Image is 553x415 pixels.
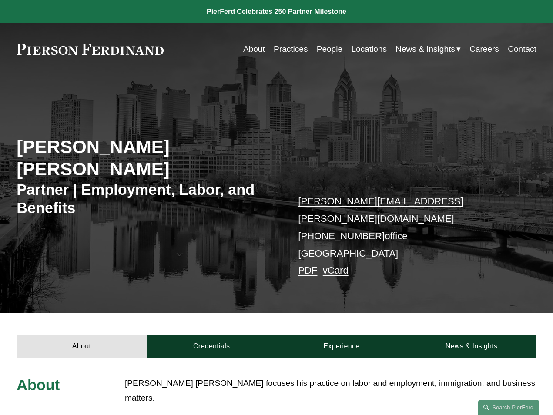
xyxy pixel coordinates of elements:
a: Practices [274,41,308,57]
a: Locations [351,41,387,57]
a: About [243,41,265,57]
a: News & Insights [406,335,536,358]
a: Careers [469,41,499,57]
a: Contact [508,41,536,57]
span: News & Insights [395,42,455,57]
a: People [317,41,342,57]
h3: Partner | Employment, Labor, and Benefits [17,181,276,218]
h2: [PERSON_NAME] [PERSON_NAME] [17,136,276,181]
a: Search this site [478,400,539,415]
a: About [17,335,147,358]
a: Experience [277,335,407,358]
a: Credentials [147,335,277,358]
p: [PERSON_NAME] [PERSON_NAME] focuses his practice on labor and employment, immigration, and busine... [125,376,536,406]
a: folder dropdown [395,41,461,57]
a: [PERSON_NAME][EMAIL_ADDRESS][PERSON_NAME][DOMAIN_NAME] [298,196,463,224]
span: About [17,377,60,393]
a: [PHONE_NUMBER] [298,231,385,241]
a: PDF [298,265,317,276]
a: vCard [323,265,349,276]
p: office [GEOGRAPHIC_DATA] – [298,193,515,279]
